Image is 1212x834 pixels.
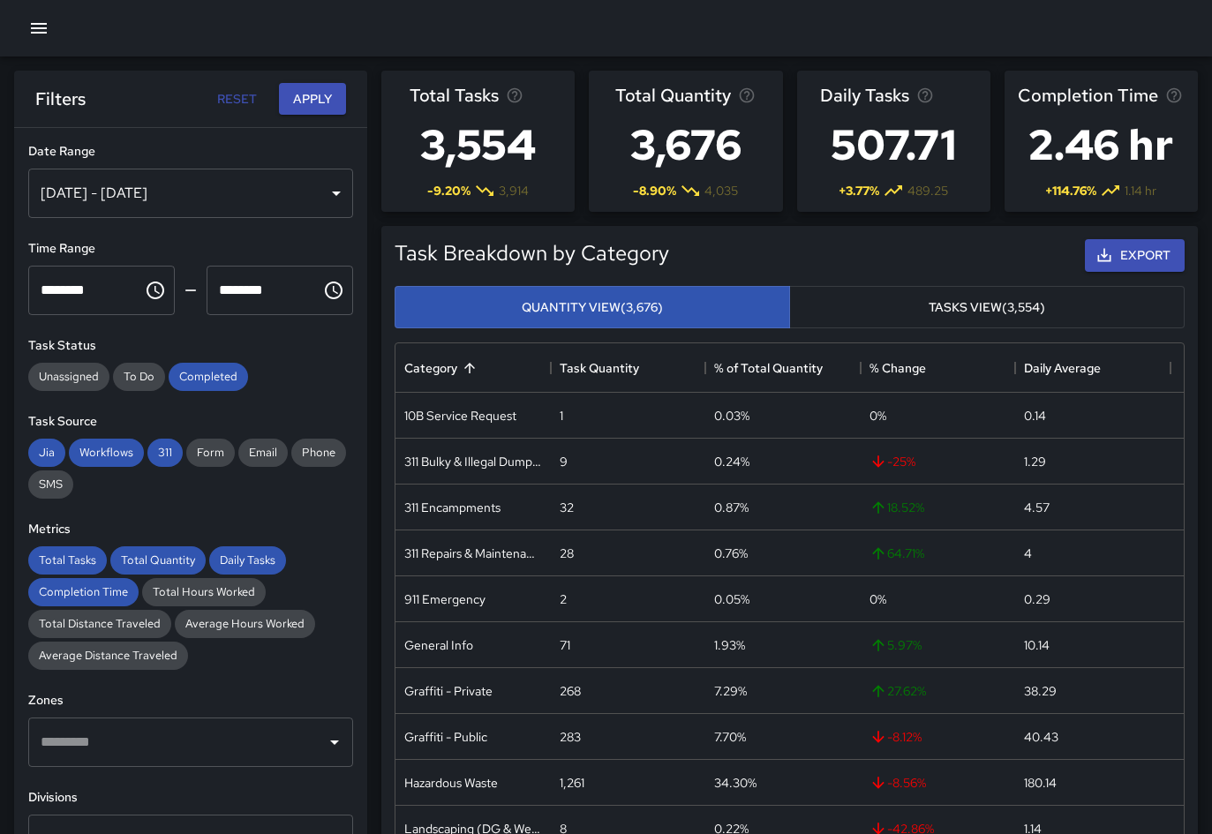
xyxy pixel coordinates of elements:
span: Completion Time [28,584,139,599]
div: Workflows [69,439,144,467]
div: 10B Service Request [404,407,516,425]
span: 0 % [869,590,886,608]
div: Task Quantity [560,343,639,393]
div: Average Hours Worked [175,610,315,638]
span: 64.71 % [869,545,924,562]
div: Category [395,343,551,393]
span: -9.20 % [427,182,470,199]
div: Total Quantity [110,546,206,575]
svg: Average number of tasks per day in the selected period, compared to the previous period. [916,86,934,104]
div: General Info [404,636,473,654]
div: 0.03% [714,407,749,425]
div: 71 [560,636,570,654]
span: -8.90 % [633,182,676,199]
span: Completed [169,369,248,384]
h3: 2.46 hr [1018,109,1184,180]
div: Daily Average [1024,343,1101,393]
div: Total Distance Traveled [28,610,171,638]
span: Form [186,445,235,460]
h6: Task Status [28,336,353,356]
div: 10.14 [1024,636,1050,654]
div: 0.05% [714,590,749,608]
div: 7.29% [714,682,747,700]
div: 1.29 [1024,453,1046,470]
span: Average Hours Worked [175,616,315,631]
span: + 114.76 % [1045,182,1096,199]
button: Open [322,730,347,755]
button: Export [1085,239,1185,272]
div: Completion Time [28,578,139,606]
svg: Total task quantity in the selected period, compared to the previous period. [738,86,756,104]
div: Daily Tasks [209,546,286,575]
h3: 3,676 [615,109,756,180]
span: Total Quantity [615,81,731,109]
div: 283 [560,728,581,746]
button: Choose time, selected time is 11:59 PM [316,273,351,308]
span: 489.25 [907,182,948,199]
div: Phone [291,439,346,467]
button: Tasks View(3,554) [789,286,1185,329]
h6: Zones [28,691,353,710]
span: -8.56 % [869,774,926,792]
span: Total Tasks [28,552,107,567]
div: 4 [1024,545,1032,562]
span: 27.62 % [869,682,926,700]
h6: Task Source [28,412,353,432]
div: 0.29 [1024,590,1050,608]
div: 1.93% [714,636,745,654]
div: Total Tasks [28,546,107,575]
div: 1 [560,407,563,425]
span: Total Distance Traveled [28,616,171,631]
div: 311 Bulky & Illegal Dumping [404,453,542,470]
div: 311 [147,439,183,467]
button: Choose time, selected time is 12:00 AM [138,273,173,308]
div: Category [404,343,457,393]
div: 2 [560,590,567,608]
div: Average Distance Traveled [28,642,188,670]
div: 32 [560,499,574,516]
h6: Date Range [28,142,353,162]
div: % of Total Quantity [714,343,823,393]
span: To Do [113,369,165,384]
div: Form [186,439,235,467]
h6: Metrics [28,520,353,539]
div: 911 Emergency [404,590,486,608]
h6: Filters [35,85,86,113]
div: 7.70% [714,728,746,746]
span: Total Quantity [110,552,206,567]
span: 5.97 % [869,636,922,654]
div: % Change [861,343,1016,393]
h3: 3,554 [410,109,546,180]
div: 0.24% [714,453,749,470]
span: Unassigned [28,369,109,384]
svg: Total number of tasks in the selected period, compared to the previous period. [506,86,523,104]
div: Email [238,439,288,467]
div: 0.76% [714,545,748,562]
span: -8.12 % [869,728,922,746]
span: 3,914 [499,182,529,199]
span: Average Distance Traveled [28,648,188,663]
div: 1,261 [560,774,584,792]
div: Total Hours Worked [142,578,266,606]
button: Reset [208,83,265,116]
button: Apply [279,83,346,116]
span: Total Tasks [410,81,499,109]
span: Total Hours Worked [142,584,266,599]
h3: 507.71 [820,109,967,180]
div: SMS [28,470,73,499]
span: Workflows [69,445,144,460]
button: Quantity View(3,676) [395,286,790,329]
div: 40.43 [1024,728,1058,746]
div: Completed [169,363,248,391]
span: Jia [28,445,65,460]
div: Graffiti - Private [404,682,493,700]
h6: Time Range [28,239,353,259]
span: Daily Tasks [209,552,286,567]
span: Completion Time [1018,81,1158,109]
div: Jia [28,439,65,467]
h6: Divisions [28,788,353,808]
span: Phone [291,445,346,460]
div: Task Quantity [551,343,706,393]
div: Graffiti - Public [404,728,487,746]
span: SMS [28,477,73,492]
